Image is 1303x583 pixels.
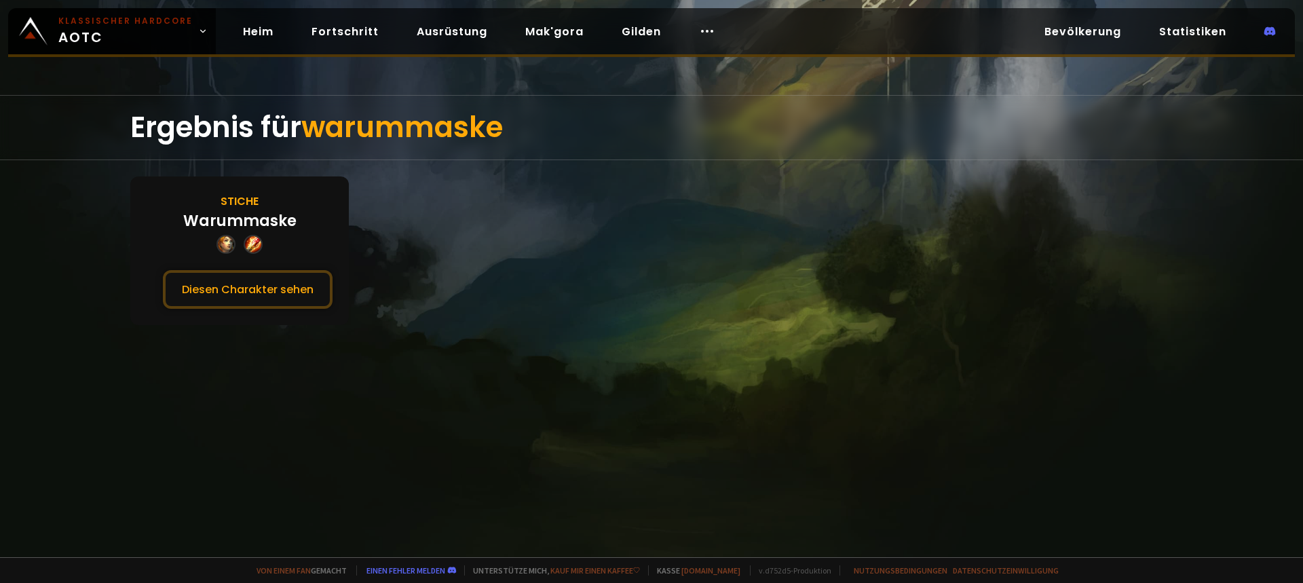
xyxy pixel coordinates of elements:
[182,282,314,297] font: Diesen Charakter sehen
[8,8,216,54] a: Klassischer HardcoreAOTC
[243,24,273,39] font: Heim
[301,18,390,45] a: Fortschritt
[406,18,498,45] a: Ausrüstung
[221,193,259,209] font: Stiche
[793,565,831,576] font: Produktion
[1148,18,1237,45] a: Statistiken
[622,24,661,39] font: Gilden
[759,565,765,576] font: v.
[681,565,740,576] a: [DOMAIN_NAME]
[657,565,680,576] font: Kasse
[366,565,445,576] a: Einen Fehler melden
[611,18,672,45] a: Gilden
[953,565,1059,576] a: Datenschutzeinwilligung
[550,565,640,576] a: kauf mir einen Kaffee
[1034,18,1132,45] a: Bevölkerung
[130,107,301,147] font: Ergebnis für
[301,107,503,147] font: warummaske
[311,565,347,576] font: gemacht
[163,270,333,309] button: Diesen Charakter sehen
[1159,24,1226,39] font: Statistiken
[257,565,311,576] a: Von einem Fan
[550,565,633,576] font: kauf mir einen Kaffee
[58,28,103,47] font: AOTC
[311,24,379,39] font: Fortschritt
[514,18,594,45] a: Mak'gora
[525,24,584,39] font: Mak'gora
[854,565,947,576] a: Nutzungsbedingungen
[232,18,284,45] a: Heim
[58,15,193,26] font: Klassischer Hardcore
[417,24,487,39] font: Ausrüstung
[791,565,793,576] font: -
[1044,24,1121,39] font: Bevölkerung
[473,565,549,576] font: Unterstütze mich,
[765,565,791,576] font: d752d5
[183,210,297,231] font: Warummaske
